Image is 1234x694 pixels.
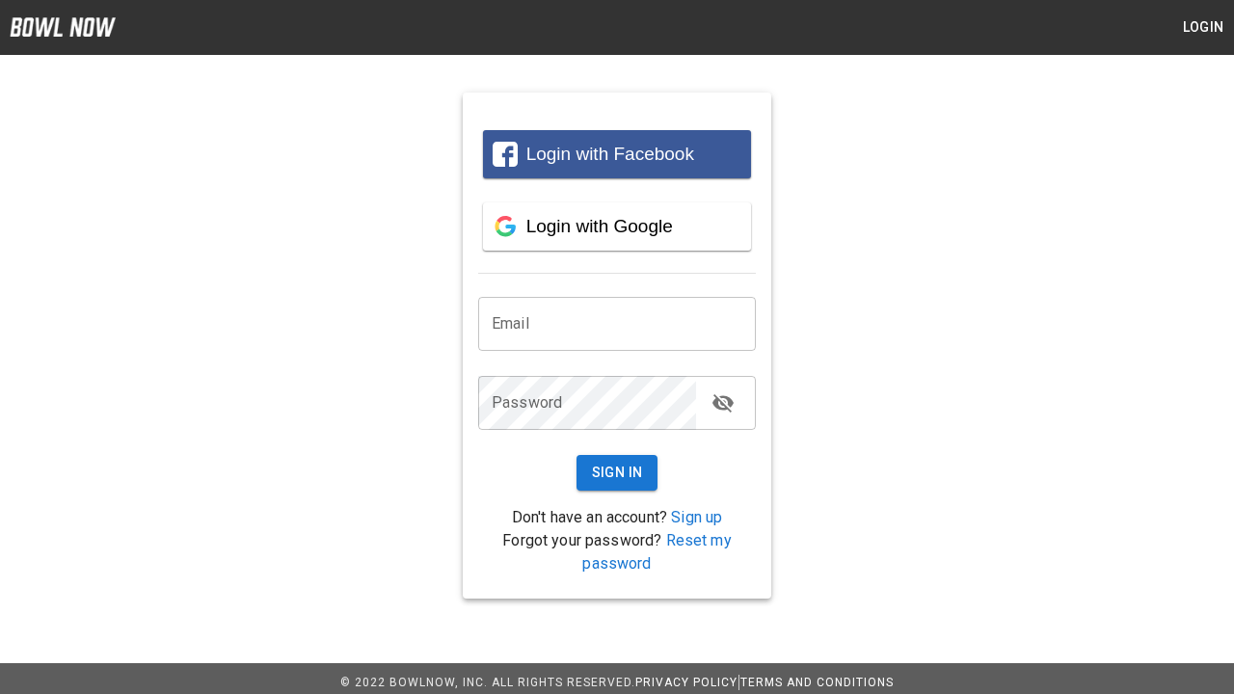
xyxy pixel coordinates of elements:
[478,529,756,575] p: Forgot your password?
[340,676,635,689] span: © 2022 BowlNow, Inc. All Rights Reserved.
[740,676,894,689] a: Terms and Conditions
[478,506,756,529] p: Don't have an account?
[1172,10,1234,45] button: Login
[635,676,738,689] a: Privacy Policy
[526,216,673,236] span: Login with Google
[483,130,751,178] button: Login with Facebook
[704,384,742,422] button: toggle password visibility
[671,508,722,526] a: Sign up
[483,202,751,251] button: Login with Google
[526,144,694,164] span: Login with Facebook
[10,17,116,37] img: logo
[582,531,731,573] a: Reset my password
[577,455,658,491] button: Sign In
